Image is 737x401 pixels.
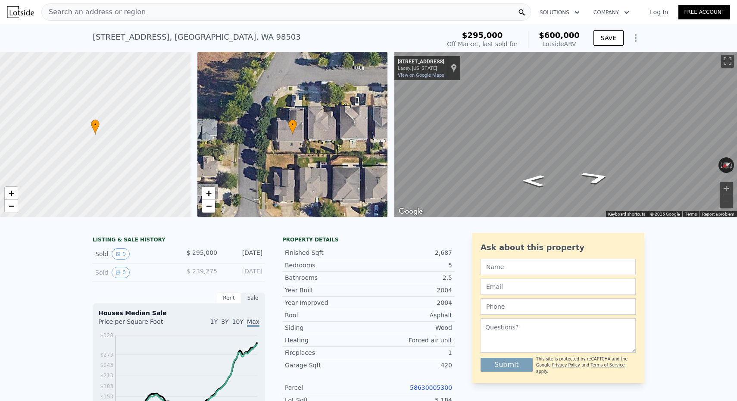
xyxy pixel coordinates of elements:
path: Go Northeast, Hidden Springs Loop SE [513,172,553,189]
div: Bedrooms [285,261,368,269]
div: Rent [217,292,241,304]
a: Zoom in [5,187,18,200]
div: Year Built [285,286,368,294]
tspan: $183 [100,383,113,389]
a: Privacy Policy [552,363,580,367]
a: Zoom out [5,200,18,213]
input: Email [481,279,636,295]
div: Ask about this property [481,241,636,254]
div: Sold [95,267,172,278]
img: Lotside [7,6,34,18]
div: Garage Sqft [285,361,368,370]
a: Terms of Service [590,363,625,367]
div: Siding [285,323,368,332]
div: Wood [368,323,452,332]
div: Lacey, [US_STATE] [398,66,444,71]
span: Search an address or region [42,7,146,17]
div: Map [394,52,737,217]
tspan: $243 [100,362,113,368]
div: Forced air unit [368,336,452,345]
span: + [9,188,14,198]
a: 58630005300 [410,384,452,391]
button: Reset the view [718,158,735,172]
a: Zoom in [202,187,215,200]
span: 3Y [221,318,228,325]
div: [DATE] [224,248,262,260]
div: 1 [368,348,452,357]
div: Asphalt [368,311,452,320]
div: Year Improved [285,298,368,307]
div: Price per Square Foot [98,317,179,331]
div: Heating [285,336,368,345]
button: Show Options [627,29,644,47]
button: Rotate clockwise [730,157,734,173]
span: − [206,200,211,211]
button: SAVE [593,30,624,46]
div: Roof [285,311,368,320]
div: Street View [394,52,737,217]
tspan: $273 [100,352,113,358]
div: 2004 [368,286,452,294]
div: 2.5 [368,273,452,282]
span: 10Y [232,318,244,325]
div: Parcel [285,383,368,392]
span: • [91,121,100,128]
button: Keyboard shortcuts [608,211,645,217]
div: • [288,119,297,135]
tspan: $213 [100,373,113,379]
a: Free Account [678,5,730,19]
button: Rotate counterclockwise [718,157,723,173]
input: Phone [481,298,636,315]
span: © 2025 Google [650,212,680,216]
span: − [9,200,14,211]
a: Zoom out [202,200,215,213]
div: Sale [241,292,265,304]
div: Sold [95,248,172,260]
button: View historical data [112,267,130,278]
div: [STREET_ADDRESS] , [GEOGRAPHIC_DATA] , WA 98503 [93,31,301,43]
span: $600,000 [539,31,580,40]
img: Google [397,206,425,217]
span: + [206,188,211,198]
span: $ 239,275 [187,268,217,275]
div: Fireplaces [285,348,368,357]
button: Toggle fullscreen view [721,55,734,68]
button: View historical data [112,248,130,260]
div: Lotside ARV [539,40,580,48]
a: Terms (opens in new tab) [685,212,697,216]
a: Report a problem [702,212,734,216]
div: 2004 [368,298,452,307]
a: Open this area in Google Maps (opens a new window) [397,206,425,217]
div: [DATE] [224,267,262,278]
span: 1Y [210,318,218,325]
a: View on Google Maps [398,72,444,78]
div: Property details [282,236,455,243]
span: $295,000 [462,31,503,40]
div: LISTING & SALE HISTORY [93,236,265,245]
a: Show location on map [451,63,457,73]
div: Finished Sqft [285,248,368,257]
div: [STREET_ADDRESS] [398,59,444,66]
tspan: $328 [100,332,113,338]
button: Solutions [533,5,587,20]
div: 2,687 [368,248,452,257]
button: Zoom in [720,182,733,195]
button: Zoom out [720,195,733,208]
a: Log In [640,8,678,16]
span: $ 295,000 [187,249,217,256]
tspan: $153 [100,394,113,400]
button: Company [587,5,636,20]
div: 420 [368,361,452,370]
span: • [288,121,297,128]
span: Max [247,318,259,327]
div: Bathrooms [285,273,368,282]
path: Go South, Hidden Springs Loop SE [568,167,623,187]
div: • [91,119,100,135]
div: This site is protected by reCAPTCHA and the Google and apply. [536,356,636,375]
div: 5 [368,261,452,269]
button: Submit [481,358,533,372]
div: Houses Median Sale [98,309,259,317]
input: Name [481,259,636,275]
div: Off Market, last sold for [447,40,518,48]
